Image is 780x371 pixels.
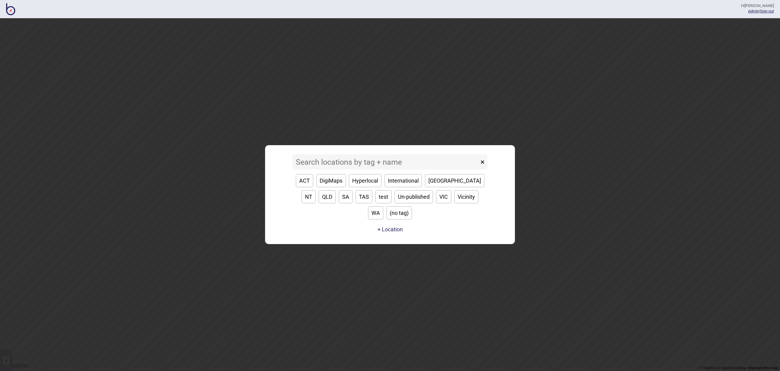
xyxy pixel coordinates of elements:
[316,174,346,187] button: DigiMaps
[339,190,353,203] button: SA
[368,206,383,219] button: WA
[425,174,484,187] button: [GEOGRAPHIC_DATA]
[356,190,372,203] button: TAS
[454,190,478,203] button: Vicinity
[760,9,774,13] button: Sign out
[477,154,487,170] button: ×
[376,224,404,235] a: + Location
[748,9,759,13] a: Admin
[378,226,403,233] button: + Location
[436,190,451,203] button: VIC
[386,206,412,219] button: (no tag)
[349,174,381,187] button: Hyperlocal
[292,154,479,170] input: Search locations by tag + name
[741,3,774,9] div: Hi [PERSON_NAME]
[319,190,336,203] button: QLD
[375,190,392,203] button: test
[395,190,433,203] button: Un-published
[748,9,760,13] span: |
[296,174,313,187] button: ACT
[6,3,15,15] img: BindiMaps CMS
[385,174,422,187] button: International
[302,190,316,203] button: NT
